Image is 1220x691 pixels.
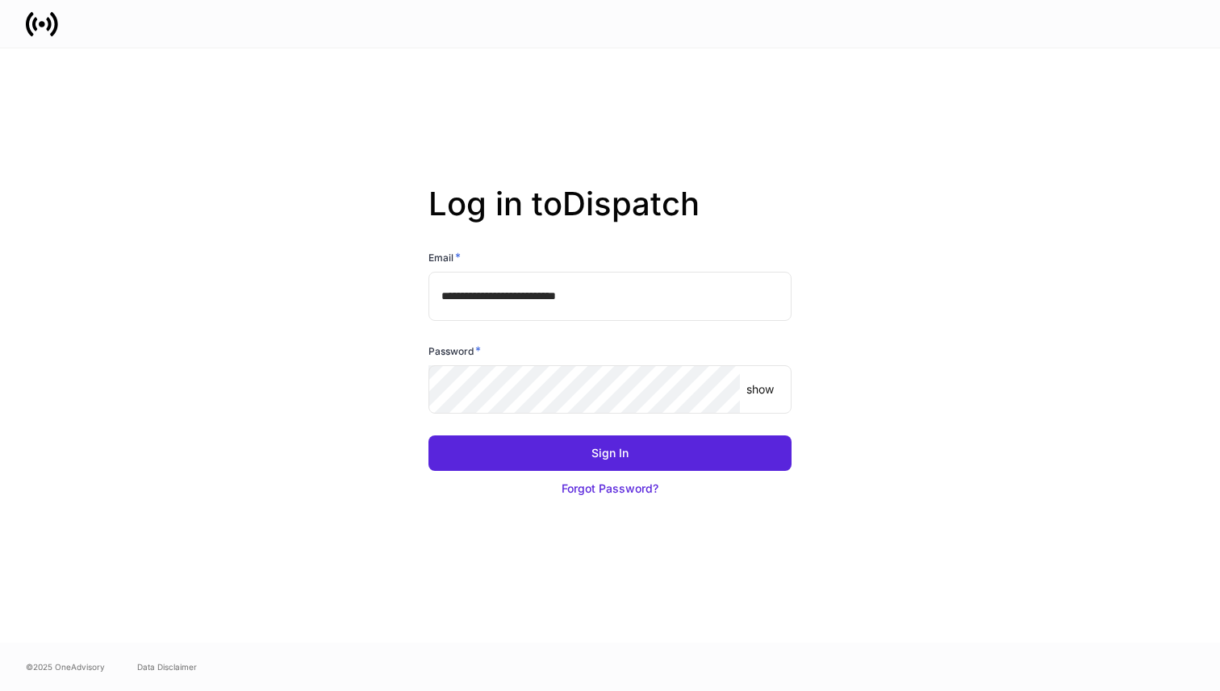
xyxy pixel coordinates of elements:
[428,249,461,265] h6: Email
[746,381,774,398] p: show
[428,185,792,249] h2: Log in to Dispatch
[428,435,792,471] button: Sign In
[26,660,105,673] span: © 2025 OneAdvisory
[137,660,197,673] a: Data Disclaimer
[428,343,481,359] h6: Password
[428,471,792,506] button: Forgot Password?
[591,445,629,461] div: Sign In
[562,481,658,497] div: Forgot Password?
